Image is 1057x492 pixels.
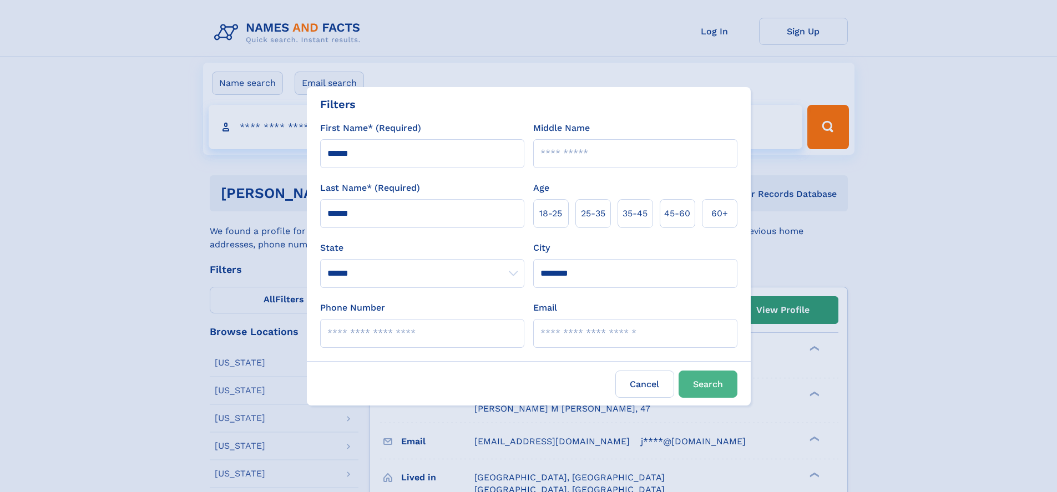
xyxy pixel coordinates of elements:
[320,121,421,135] label: First Name* (Required)
[711,207,728,220] span: 60+
[533,301,557,315] label: Email
[533,241,550,255] label: City
[533,181,549,195] label: Age
[679,371,737,398] button: Search
[320,96,356,113] div: Filters
[581,207,605,220] span: 25‑35
[615,371,674,398] label: Cancel
[539,207,562,220] span: 18‑25
[320,181,420,195] label: Last Name* (Required)
[533,121,590,135] label: Middle Name
[320,241,524,255] label: State
[320,301,385,315] label: Phone Number
[664,207,690,220] span: 45‑60
[623,207,648,220] span: 35‑45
